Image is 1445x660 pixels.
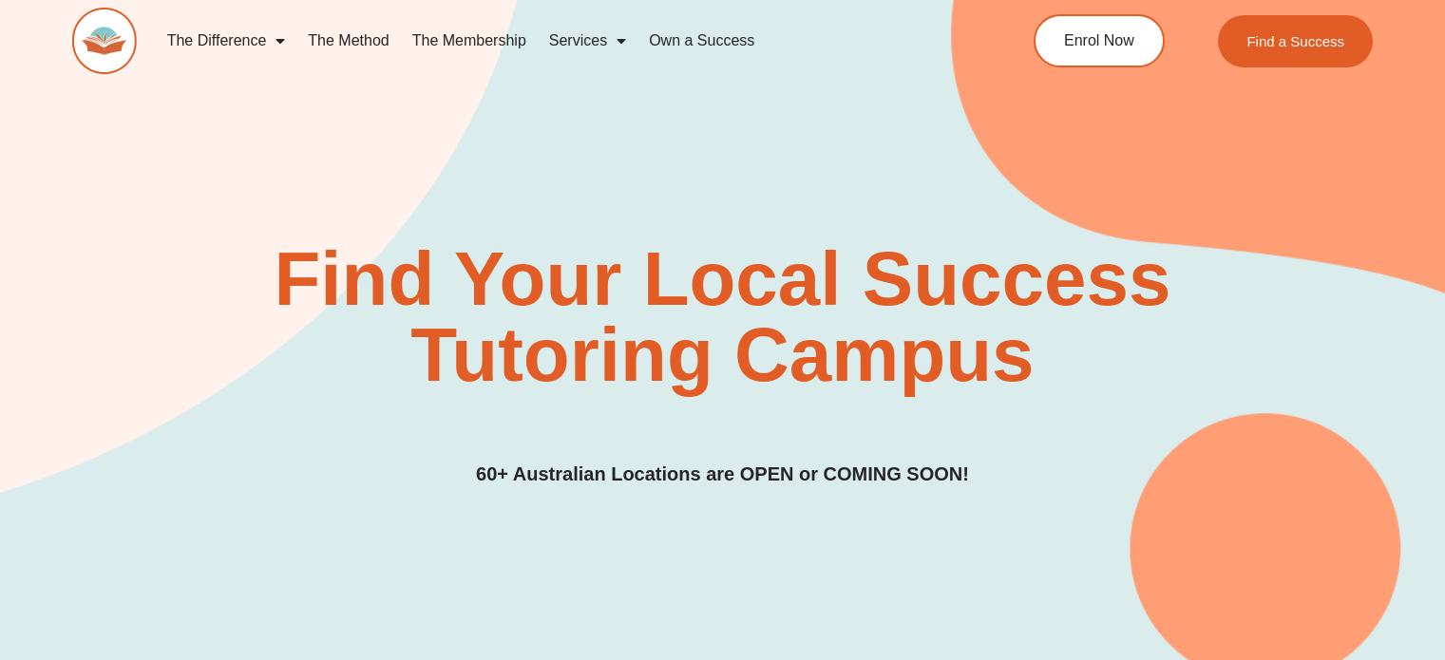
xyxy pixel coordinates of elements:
[401,19,538,63] a: The Membership
[476,460,969,489] h3: 60+ Australian Locations are OPEN or COMING SOON!
[156,19,297,63] a: The Difference
[1034,14,1165,67] a: Enrol Now
[1246,34,1344,48] span: Find a Success
[156,19,960,63] nav: Menu
[1064,33,1134,48] span: Enrol Now
[1218,15,1373,67] a: Find a Success
[209,241,1236,393] h2: Find Your Local Success Tutoring Campus
[538,19,637,63] a: Services
[637,19,766,63] a: Own a Success
[296,19,400,63] a: The Method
